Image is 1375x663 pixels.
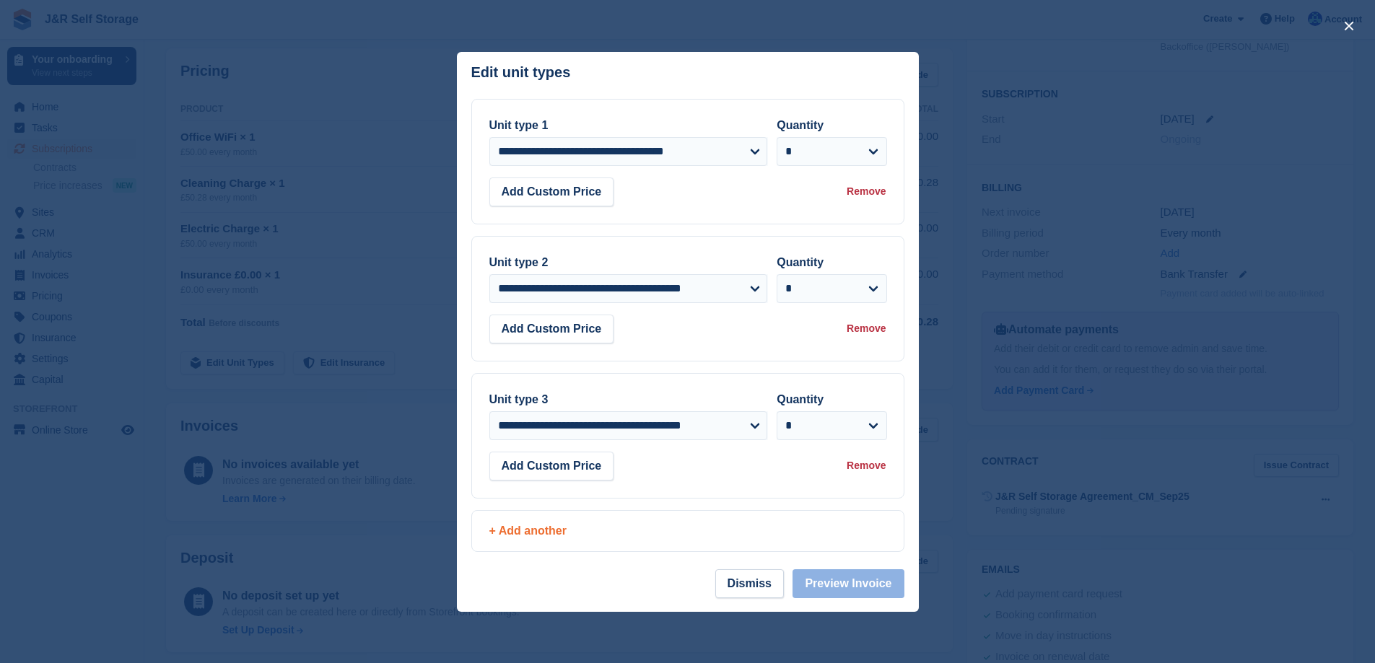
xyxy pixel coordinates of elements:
[489,119,549,131] label: Unit type 1
[793,569,904,598] button: Preview Invoice
[777,256,824,268] label: Quantity
[1337,14,1361,38] button: close
[489,522,886,540] div: + Add another
[489,315,614,343] button: Add Custom Price
[847,458,886,473] div: Remove
[489,177,614,206] button: Add Custom Price
[471,510,904,552] a: + Add another
[847,321,886,336] div: Remove
[489,393,549,405] label: Unit type 3
[847,184,886,199] div: Remove
[489,256,549,268] label: Unit type 2
[777,119,824,131] label: Quantity
[489,452,614,480] button: Add Custom Price
[471,64,571,81] p: Edit unit types
[777,393,824,405] label: Quantity
[715,569,784,598] button: Dismiss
